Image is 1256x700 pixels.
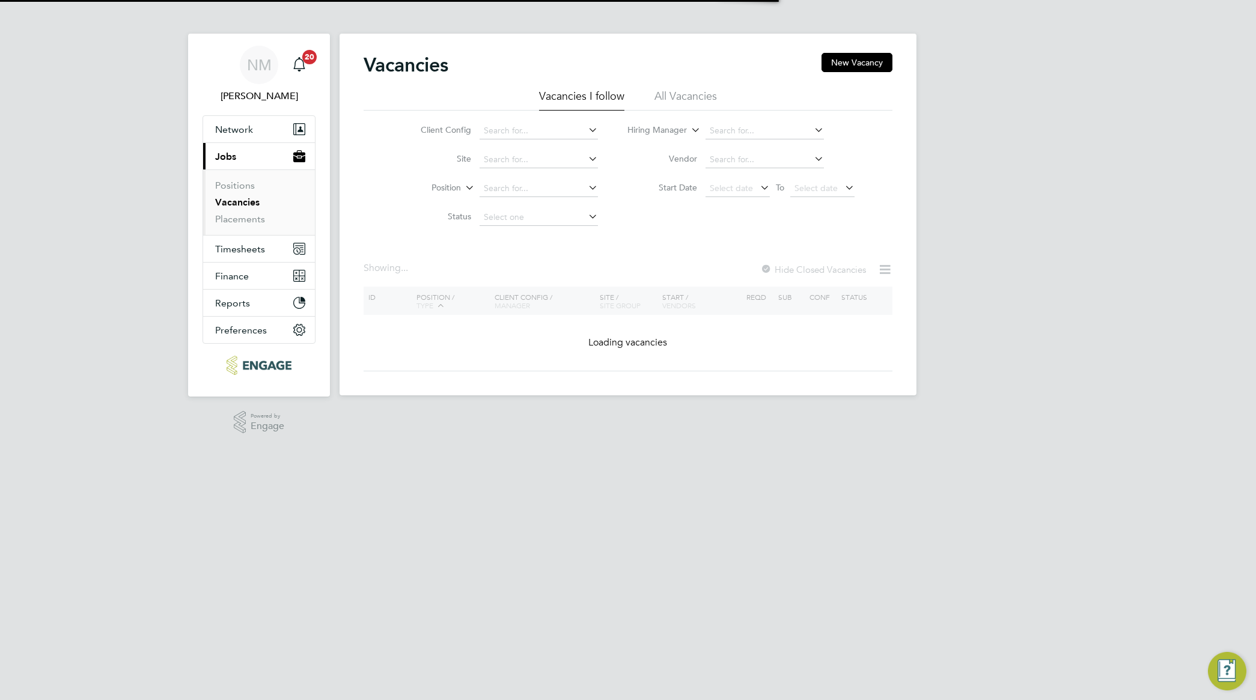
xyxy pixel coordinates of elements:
div: Jobs [203,169,315,235]
button: New Vacancy [822,53,892,72]
a: NM[PERSON_NAME] [203,46,316,103]
label: Client Config [402,124,471,135]
nav: Main navigation [188,34,330,397]
label: Site [402,153,471,164]
span: Select date [794,183,838,193]
label: Status [402,211,471,222]
input: Select one [480,209,598,226]
input: Search for... [480,180,598,197]
input: Search for... [706,151,824,168]
button: Preferences [203,317,315,343]
input: Search for... [480,123,598,139]
span: Engage [251,421,284,431]
label: Position [392,182,461,194]
a: Go to home page [203,356,316,375]
button: Engage Resource Center [1208,652,1246,690]
a: Vacancies [215,196,260,208]
button: Finance [203,263,315,289]
span: Network [215,124,253,135]
label: Start Date [628,182,697,193]
span: Preferences [215,324,267,336]
label: Vendor [628,153,697,164]
span: Jobs [215,151,236,162]
span: 20 [302,50,317,64]
span: Reports [215,297,250,309]
h2: Vacancies [364,53,448,77]
li: All Vacancies [654,89,717,111]
a: Positions [215,180,255,191]
span: Finance [215,270,249,282]
li: Vacancies I follow [539,89,624,111]
span: To [772,180,788,195]
span: ... [401,262,408,274]
button: Reports [203,290,315,316]
input: Search for... [480,151,598,168]
label: Hiring Manager [618,124,687,136]
span: Timesheets [215,243,265,255]
button: Timesheets [203,236,315,262]
span: Powered by [251,411,284,421]
span: NM [247,57,272,73]
label: Hide Closed Vacancies [760,264,866,275]
button: Network [203,116,315,142]
span: Nathan Morris [203,89,316,103]
button: Jobs [203,143,315,169]
a: Placements [215,213,265,225]
a: Powered byEngage [234,411,285,434]
div: Showing [364,262,410,275]
a: 20 [287,46,311,84]
input: Search for... [706,123,824,139]
img: ncclondon-logo-retina.png [227,356,291,375]
span: Select date [710,183,753,193]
